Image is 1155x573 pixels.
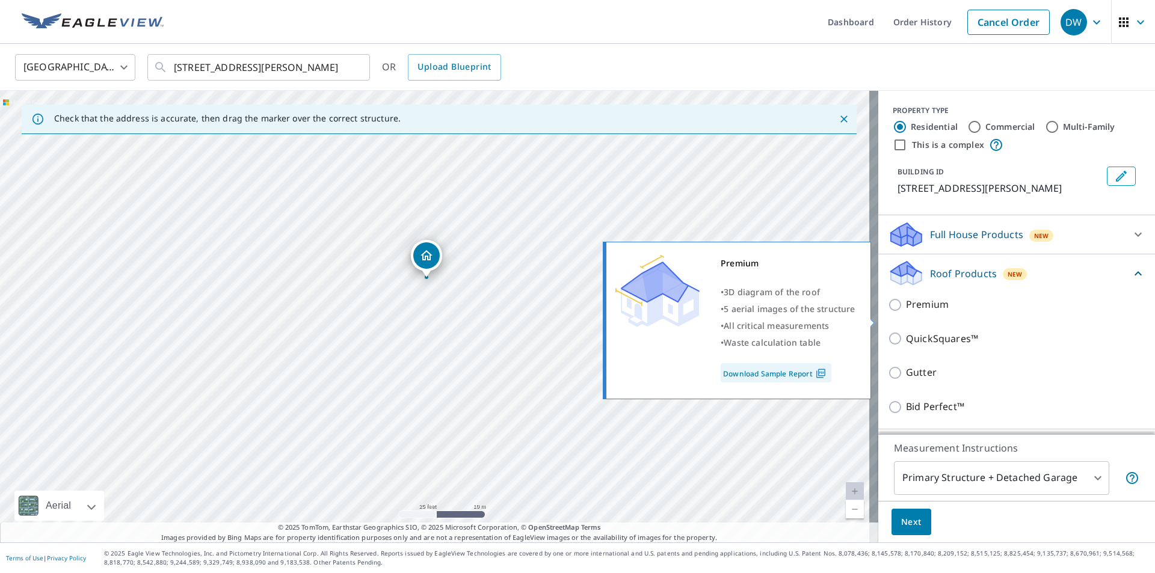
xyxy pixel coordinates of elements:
[724,337,821,348] span: Waste calculation table
[1063,121,1115,133] label: Multi-Family
[104,549,1149,567] p: © 2025 Eagle View Technologies, Inc. and Pictometry International Corp. All Rights Reserved. Repo...
[1008,269,1023,279] span: New
[906,297,949,312] p: Premium
[724,286,820,298] span: 3D diagram of the roof
[408,54,500,81] a: Upload Blueprint
[906,399,964,414] p: Bid Perfect™
[14,491,104,521] div: Aerial
[615,255,700,327] img: Premium
[1061,9,1087,35] div: DW
[1107,167,1136,186] button: Edit building 1
[898,167,944,177] p: BUILDING ID
[721,255,855,272] div: Premium
[6,554,43,562] a: Terms of Use
[22,13,164,31] img: EV Logo
[581,522,601,532] a: Terms
[724,303,855,314] span: 5 aerial images of the structure
[1125,471,1139,485] span: Your report will include the primary structure and a detached garage if one exists.
[1034,231,1049,241] span: New
[846,482,864,500] a: Current Level 20, Zoom In Disabled
[912,139,984,151] label: This is a complex
[985,121,1035,133] label: Commercial
[930,266,997,281] p: Roof Products
[893,105,1141,116] div: PROPERTY TYPE
[846,500,864,518] a: Current Level 20, Zoom Out
[382,54,501,81] div: OR
[911,121,958,133] label: Residential
[528,522,579,532] a: OpenStreetMap
[888,259,1145,287] div: Roof ProductsNew
[15,51,135,84] div: [GEOGRAPHIC_DATA]
[892,509,931,536] button: Next
[278,522,601,533] span: © 2025 TomTom, Earthstar Geographics SIO, © 2025 Microsoft Corporation, ©
[906,331,978,346] p: QuickSquares™
[174,51,345,84] input: Search by address or latitude-longitude
[898,181,1102,195] p: [STREET_ADDRESS][PERSON_NAME]
[967,10,1050,35] a: Cancel Order
[894,461,1109,495] div: Primary Structure + Detached Garage
[930,227,1023,242] p: Full House Products
[721,363,831,382] a: Download Sample Report
[417,60,491,75] span: Upload Blueprint
[721,334,855,351] div: •
[721,284,855,301] div: •
[411,240,442,277] div: Dropped pin, building 1, Residential property, 107 N Marguerita Ave Alhambra, CA 91801
[6,554,86,562] p: |
[721,301,855,317] div: •
[901,515,922,530] span: Next
[888,220,1145,249] div: Full House ProductsNew
[813,368,829,379] img: Pdf Icon
[47,554,86,562] a: Privacy Policy
[894,441,1139,455] p: Measurement Instructions
[721,317,855,334] div: •
[54,113,401,124] p: Check that the address is accurate, then drag the marker over the correct structure.
[724,320,829,331] span: All critical measurements
[42,491,75,521] div: Aerial
[836,111,852,127] button: Close
[906,365,937,380] p: Gutter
